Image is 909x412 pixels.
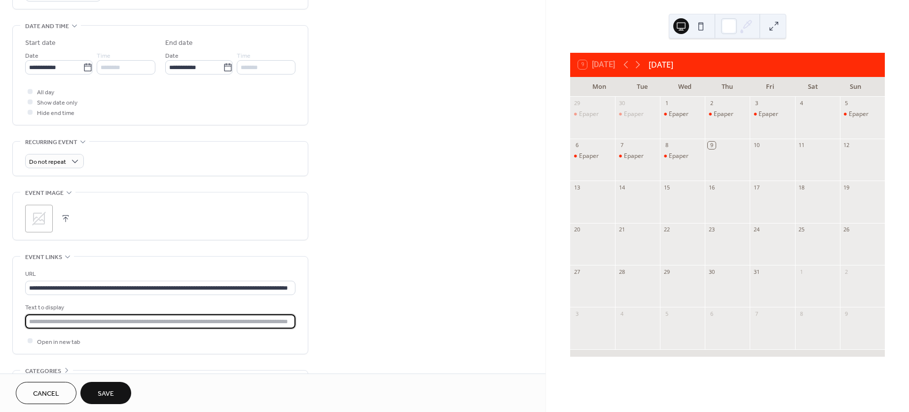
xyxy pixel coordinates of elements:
span: Show date only [37,98,77,108]
div: Wed [663,77,706,97]
div: 4 [618,310,625,317]
div: 16 [708,184,715,191]
div: Epaper [750,110,795,118]
div: Epaper [849,110,869,118]
div: Epaper [660,152,705,160]
div: 26 [843,226,850,233]
span: Hide end time [37,108,74,118]
div: Epaper [669,152,689,160]
div: 4 [798,100,805,107]
div: 2 [843,268,850,275]
div: 24 [753,226,760,233]
div: 9 [708,142,715,149]
div: 1 [798,268,805,275]
div: Epaper [570,110,615,118]
div: 8 [663,142,670,149]
div: 7 [753,310,760,317]
span: Time [97,51,110,61]
span: Save [98,389,114,399]
div: Epaper [615,110,660,118]
span: Date [25,51,38,61]
span: Date and time [25,21,69,32]
span: Event links [25,252,62,262]
div: 6 [573,142,581,149]
span: Recurring event [25,137,77,148]
span: Cancel [33,389,59,399]
div: 3 [573,310,581,317]
div: URL [25,269,293,279]
div: End date [165,38,193,48]
div: Thu [706,77,749,97]
div: Tue [620,77,663,97]
div: [DATE] [649,59,673,71]
div: Epaper [840,110,885,118]
span: Open in new tab [37,337,80,347]
div: Epaper [705,110,750,118]
div: 12 [843,142,850,149]
div: 30 [708,268,715,275]
div: 23 [708,226,715,233]
div: 15 [663,184,670,191]
div: 7 [618,142,625,149]
div: 10 [753,142,760,149]
span: Categories [25,366,61,376]
div: 30 [618,100,625,107]
div: 5 [663,310,670,317]
div: 6 [708,310,715,317]
button: Save [80,382,131,404]
div: Epaper [669,110,689,118]
div: Epaper [579,110,599,118]
div: 27 [573,268,581,275]
span: Event image [25,188,64,198]
div: Epaper [570,152,615,160]
div: Epaper [714,110,733,118]
div: 22 [663,226,670,233]
div: Start date [25,38,56,48]
span: Do not repeat [29,156,66,168]
div: 14 [618,184,625,191]
div: 5 [843,100,850,107]
div: Epaper [660,110,705,118]
div: Epaper [579,152,599,160]
div: 20 [573,226,581,233]
div: ••• [13,371,308,391]
div: 21 [618,226,625,233]
div: Epaper [624,110,644,118]
div: 18 [798,184,805,191]
div: 19 [843,184,850,191]
div: ; [25,205,53,232]
div: 1 [663,100,670,107]
div: 8 [798,310,805,317]
div: Epaper [759,110,778,118]
div: 29 [573,100,581,107]
div: 9 [843,310,850,317]
div: Epaper [615,152,660,160]
div: 25 [798,226,805,233]
div: 3 [753,100,760,107]
div: Fri [749,77,792,97]
div: 11 [798,142,805,149]
div: 28 [618,268,625,275]
div: Sun [834,77,877,97]
div: 31 [753,268,760,275]
div: Sat [792,77,835,97]
span: All day [37,87,54,98]
div: Text to display [25,302,293,313]
span: Time [237,51,251,61]
div: Mon [578,77,621,97]
div: 17 [753,184,760,191]
div: Epaper [624,152,644,160]
div: 13 [573,184,581,191]
div: 29 [663,268,670,275]
button: Cancel [16,382,76,404]
span: Date [165,51,179,61]
div: 2 [708,100,715,107]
